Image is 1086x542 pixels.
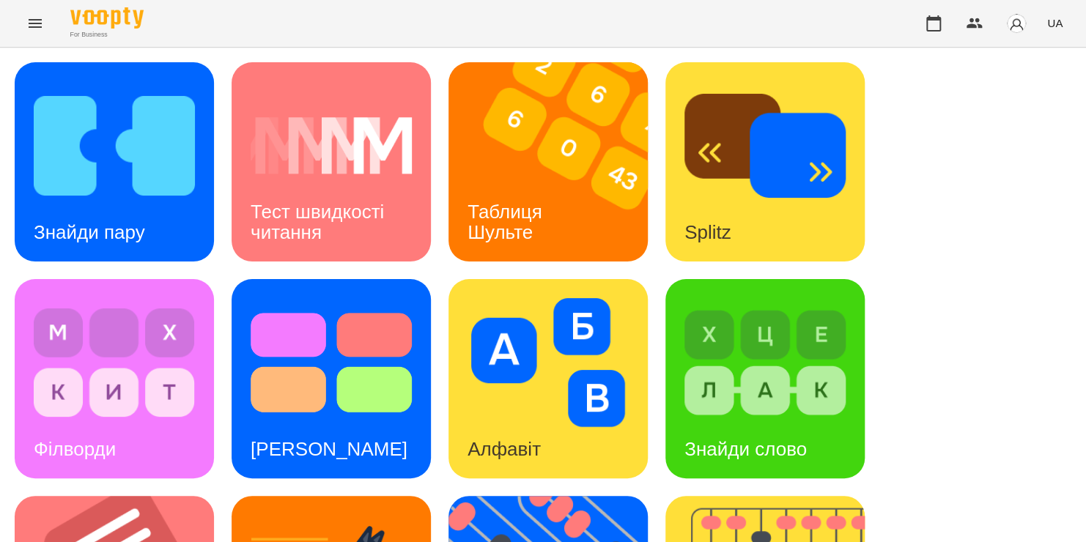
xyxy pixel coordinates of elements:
[232,279,431,478] a: Тест Струпа[PERSON_NAME]
[251,81,412,210] img: Тест швидкості читання
[684,221,731,243] h3: Splitz
[1047,15,1063,31] span: UA
[34,438,116,460] h3: Філворди
[18,6,53,41] button: Menu
[70,7,144,29] img: Voopty Logo
[448,279,648,478] a: АлфавітАлфавіт
[1041,10,1068,37] button: UA
[468,298,629,427] img: Алфавіт
[232,62,431,261] a: Тест швидкості читанняТест швидкості читання
[468,438,541,460] h3: Алфавіт
[448,62,648,261] a: Таблиця ШультеТаблиця Шульте
[684,81,846,210] img: Splitz
[468,201,547,242] h3: Таблиця Шульте
[665,62,865,261] a: SplitzSplitz
[684,438,807,460] h3: Знайди слово
[665,279,865,478] a: Знайди словоЗнайди слово
[34,81,195,210] img: Знайди пару
[448,62,666,261] img: Таблиця Шульте
[251,201,389,242] h3: Тест швидкості читання
[684,298,846,427] img: Знайди слово
[34,221,145,243] h3: Знайди пару
[70,30,144,40] span: For Business
[34,298,195,427] img: Філворди
[1006,13,1027,34] img: avatar_s.png
[251,298,412,427] img: Тест Струпа
[15,62,214,261] a: Знайди паруЗнайди пару
[15,279,214,478] a: ФілвордиФілворди
[251,438,407,460] h3: [PERSON_NAME]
